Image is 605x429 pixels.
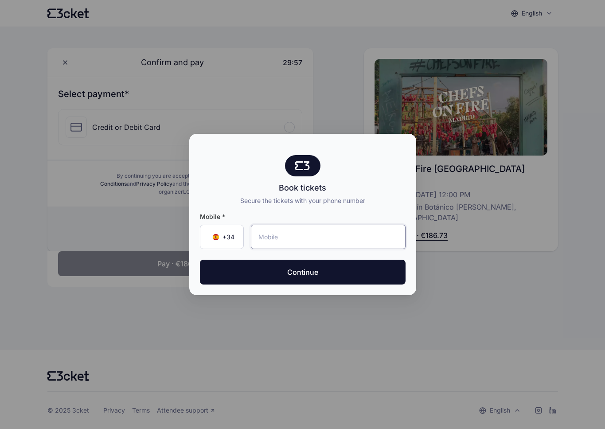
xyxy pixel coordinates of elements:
div: Country Code Selector [200,225,244,249]
button: Continue [200,260,406,285]
input: Mobile [251,225,406,249]
div: Book tickets [240,182,365,194]
div: Secure the tickets with your phone number [240,196,365,205]
span: Mobile * [200,212,406,221]
span: +34 [222,233,234,242]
